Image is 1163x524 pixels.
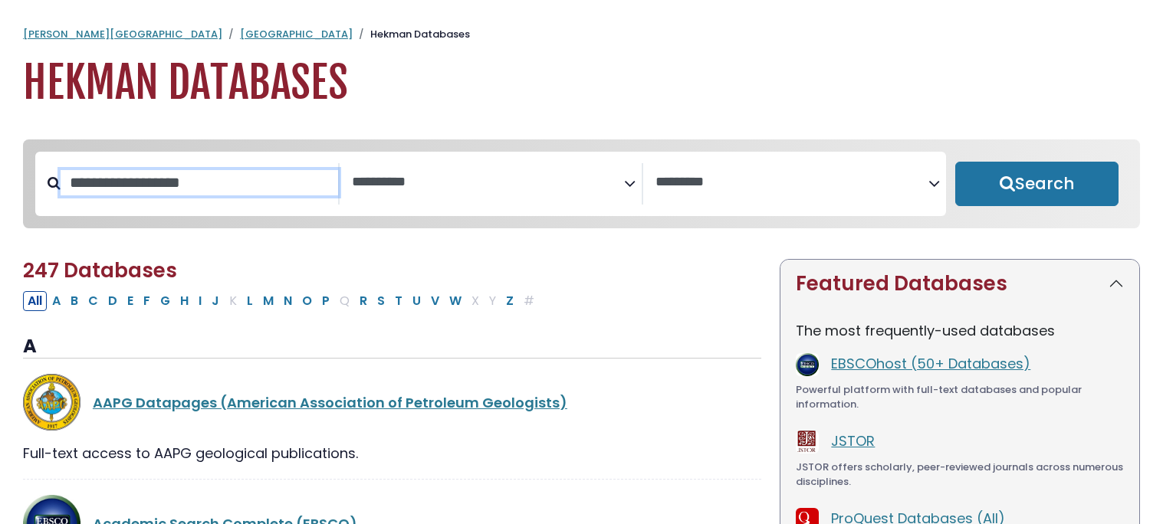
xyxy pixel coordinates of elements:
button: Filter Results J [207,291,224,311]
button: Filter Results T [390,291,407,311]
button: Filter Results W [445,291,466,311]
button: Filter Results S [373,291,389,311]
button: Filter Results B [66,291,83,311]
button: All [23,291,47,311]
div: Full-text access to AAPG geological publications. [23,443,761,463]
nav: Search filters [23,139,1140,228]
div: Powerful platform with full-text databases and popular information. [796,382,1124,412]
button: Filter Results H [176,291,193,311]
button: Filter Results U [408,291,425,311]
h3: A [23,336,761,359]
button: Filter Results N [279,291,297,311]
button: Filter Results I [194,291,206,311]
div: JSTOR offers scholarly, peer-reviewed journals across numerous disciplines. [796,460,1124,490]
a: AAPG Datapages (American Association of Petroleum Geologists) [93,393,567,412]
button: Featured Databases [780,260,1139,308]
a: [PERSON_NAME][GEOGRAPHIC_DATA] [23,27,222,41]
button: Filter Results C [84,291,103,311]
button: Filter Results M [258,291,278,311]
button: Submit for Search Results [955,162,1119,206]
li: Hekman Databases [353,27,470,42]
input: Search database by title or keyword [61,170,338,195]
span: 247 Databases [23,257,177,284]
a: EBSCOhost (50+ Databases) [831,354,1030,373]
p: The most frequently-used databases [796,320,1124,341]
div: Alpha-list to filter by first letter of database name [23,290,540,309]
nav: breadcrumb [23,27,1140,42]
button: Filter Results R [355,291,372,311]
button: Filter Results A [48,291,65,311]
button: Filter Results F [139,291,155,311]
a: JSTOR [831,431,875,450]
button: Filter Results E [123,291,138,311]
button: Filter Results G [156,291,175,311]
button: Filter Results V [426,291,444,311]
button: Filter Results L [242,291,258,311]
button: Filter Results O [297,291,317,311]
textarea: Search [352,175,625,191]
h1: Hekman Databases [23,57,1140,109]
textarea: Search [655,175,928,191]
button: Filter Results P [317,291,334,311]
a: [GEOGRAPHIC_DATA] [240,27,353,41]
button: Filter Results D [103,291,122,311]
button: Filter Results Z [501,291,518,311]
